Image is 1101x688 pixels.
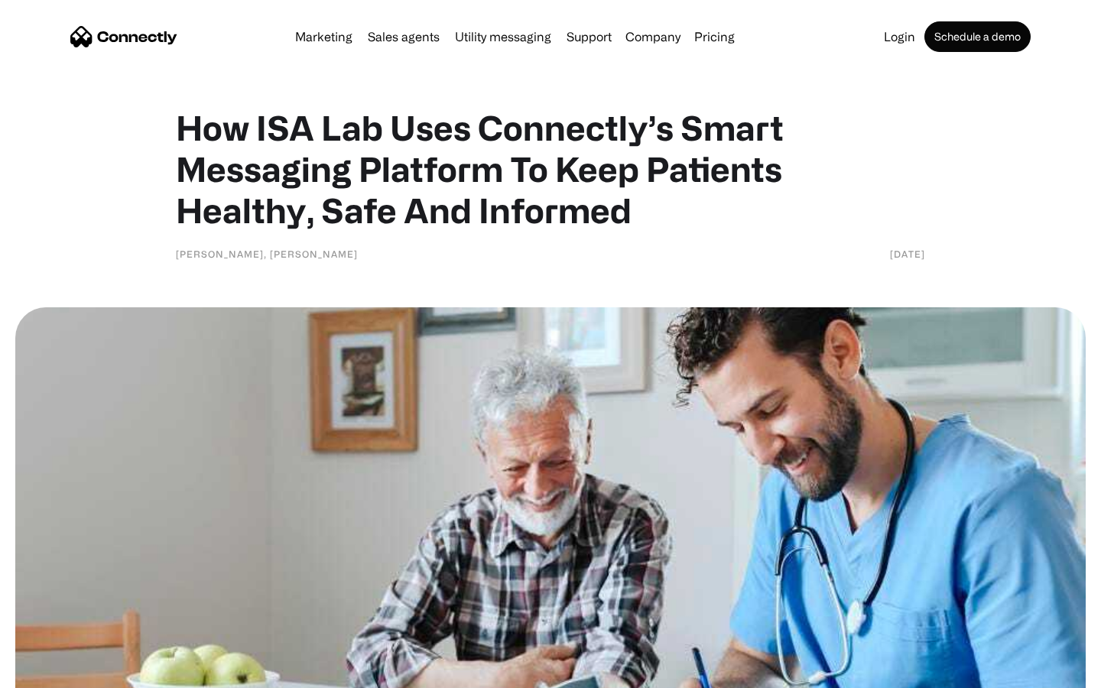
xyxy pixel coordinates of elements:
[688,31,741,43] a: Pricing
[176,107,925,231] h1: How ISA Lab Uses Connectly’s Smart Messaging Platform To Keep Patients Healthy, Safe And Informed
[924,21,1031,52] a: Schedule a demo
[560,31,618,43] a: Support
[70,25,177,48] a: home
[31,661,92,683] ul: Language list
[15,661,92,683] aside: Language selected: English
[878,31,921,43] a: Login
[890,246,925,261] div: [DATE]
[625,26,680,47] div: Company
[289,31,359,43] a: Marketing
[362,31,446,43] a: Sales agents
[176,246,358,261] div: [PERSON_NAME], [PERSON_NAME]
[621,26,685,47] div: Company
[449,31,557,43] a: Utility messaging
